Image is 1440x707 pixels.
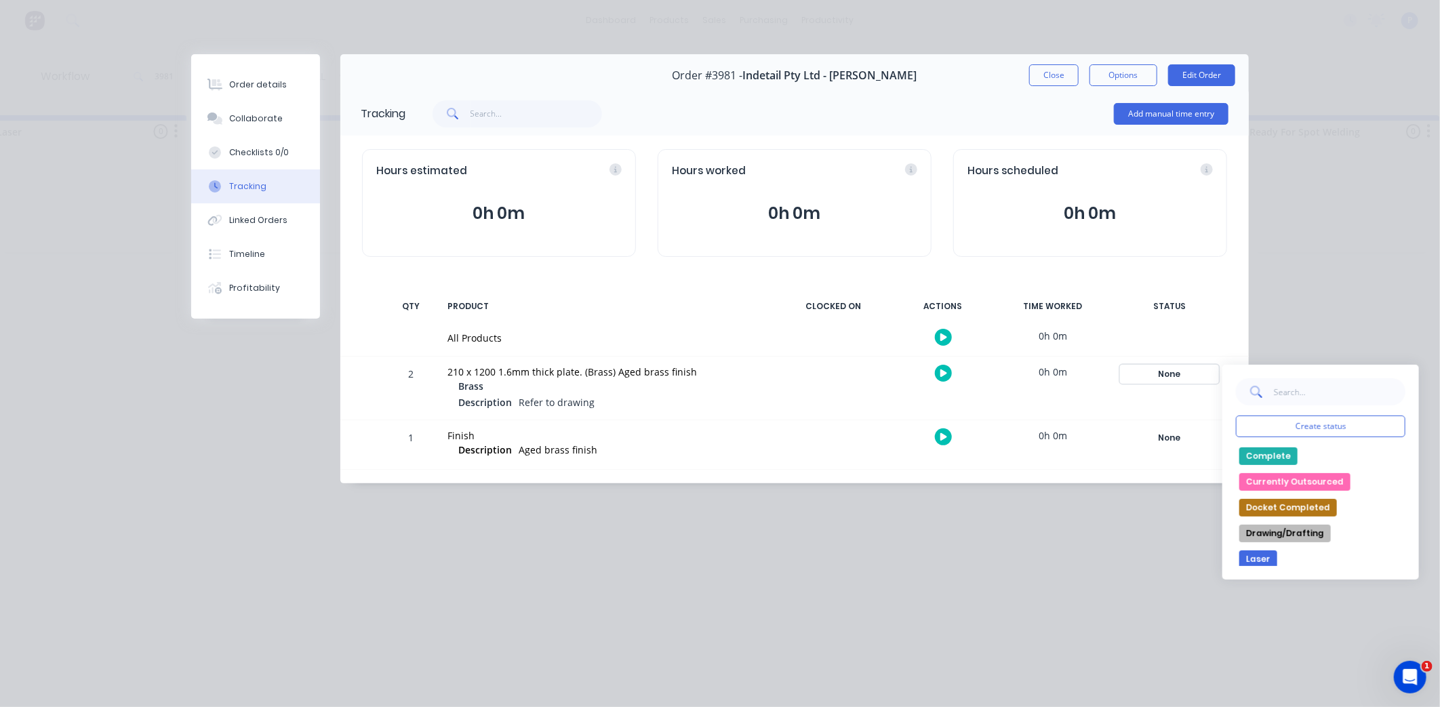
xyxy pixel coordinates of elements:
div: QTY [391,292,431,321]
div: All Products [447,331,766,345]
span: Hours estimated [376,163,467,179]
div: 0h 0m [1002,420,1104,451]
span: Hours worked [672,163,746,179]
button: Profitability [191,271,320,305]
button: 0h 0m [672,201,917,226]
button: Currently Outsourced [1239,473,1351,491]
div: ACTIONS [892,292,994,321]
div: 0h 0m [1002,321,1104,351]
button: Linked Orders [191,203,320,237]
button: Docket Completed [1239,499,1337,517]
iframe: Intercom live chat [1394,661,1426,693]
div: Collaborate [229,113,283,125]
button: Drawing/Drafting [1239,525,1331,542]
div: STATUS [1112,292,1227,321]
button: Collaborate [191,102,320,136]
div: None [1121,429,1218,447]
div: TIME WORKED [1002,292,1104,321]
button: Complete [1239,447,1298,465]
span: Indetail Pty Ltd - [PERSON_NAME] [743,69,917,82]
button: Edit Order [1168,64,1235,86]
button: Options [1089,64,1157,86]
span: Aged brass finish [519,443,597,456]
button: 0h 0m [376,201,622,226]
div: Timeline [229,248,265,260]
span: Description [458,443,512,457]
span: Hours scheduled [967,163,1058,179]
button: None [1120,365,1219,384]
div: 1 [391,422,431,469]
div: Tracking [361,106,405,122]
div: Tracking [229,180,266,193]
div: 0h 0m [1002,357,1104,387]
button: Order details [191,68,320,102]
button: Tracking [191,169,320,203]
div: Order details [229,79,287,91]
span: Brass [458,379,483,393]
button: Create status [1236,416,1405,437]
div: Linked Orders [229,214,287,226]
div: Profitability [229,282,280,294]
button: Timeline [191,237,320,271]
button: None [1120,428,1219,447]
button: Checklists 0/0 [191,136,320,169]
input: Search... [471,100,603,127]
span: 1 [1422,661,1433,672]
button: Close [1029,64,1079,86]
span: Refer to drawing [519,396,595,409]
input: Search... [1273,378,1405,405]
button: Laser [1239,550,1277,568]
span: Order #3981 - [673,69,743,82]
div: 2 [391,359,431,420]
div: 210 x 1200 1.6mm thick plate. (Brass) Aged brass finish [447,365,766,379]
div: None [1121,365,1218,383]
div: Checklists 0/0 [229,146,289,159]
button: Add manual time entry [1114,103,1228,125]
div: Finish [447,428,766,443]
button: 0h 0m [967,201,1213,226]
div: CLOCKED ON [782,292,884,321]
span: Description [458,395,512,409]
div: PRODUCT [439,292,774,321]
